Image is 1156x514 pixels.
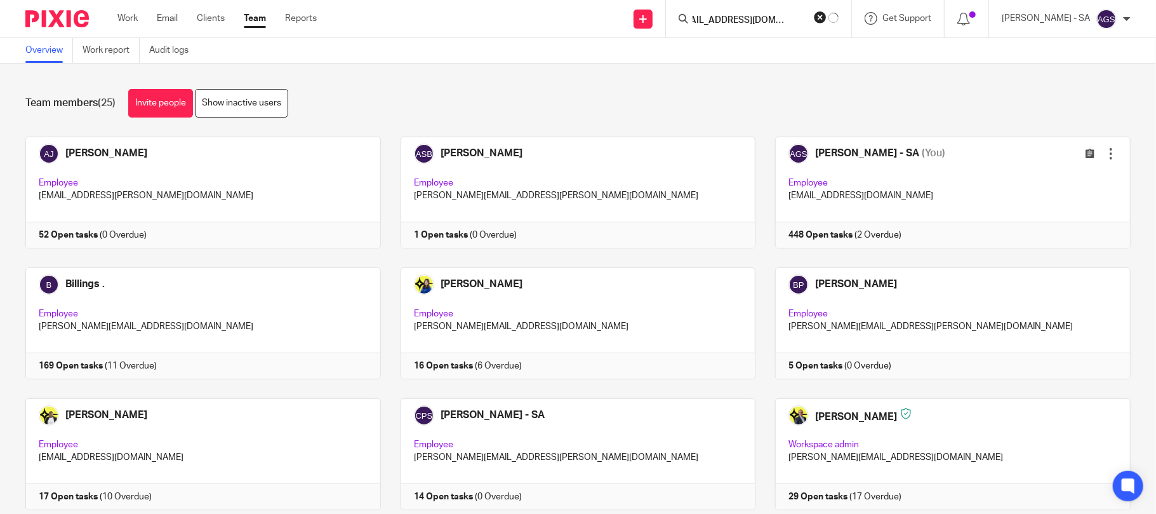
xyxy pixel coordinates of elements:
input: Search [691,15,806,27]
a: Work [117,12,138,25]
a: Team [244,12,266,25]
a: Audit logs [149,38,198,63]
span: Get Support [882,14,931,23]
a: Show inactive users [195,89,288,118]
a: Clients [197,12,225,25]
img: Pixie [25,10,89,27]
h1: Team members [25,97,116,110]
span: (25) [98,98,116,108]
a: Email [157,12,178,25]
a: Reports [285,12,317,25]
p: [PERSON_NAME] - SA [1002,12,1090,25]
svg: Results are loading [828,13,839,23]
button: Clear [814,11,827,24]
img: svg%3E [1096,9,1117,29]
a: Invite people [128,89,193,118]
a: Work report [83,38,140,63]
a: Overview [25,38,73,63]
